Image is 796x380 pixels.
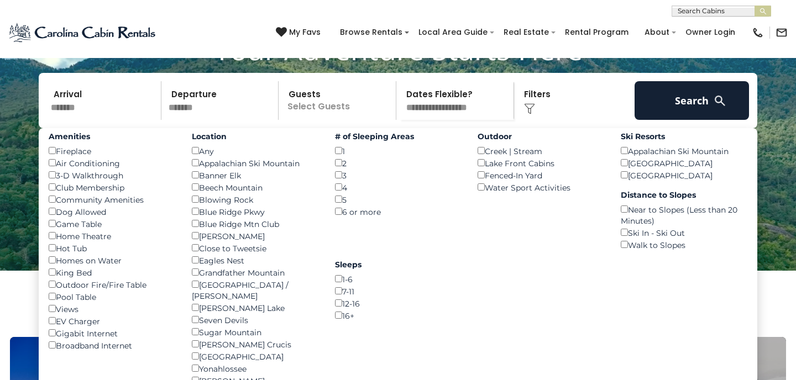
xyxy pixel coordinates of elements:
span: My Favs [289,27,321,38]
div: [PERSON_NAME] Crucis [192,338,318,350]
div: Walk to Slopes [621,239,747,251]
div: Fireplace [49,145,175,157]
label: Location [192,131,318,142]
img: phone-regular-black.png [752,27,764,39]
div: [GEOGRAPHIC_DATA] / [PERSON_NAME] [192,278,318,302]
div: Air Conditioning [49,157,175,169]
a: My Favs [276,27,323,39]
div: Lake Front Cabins [478,157,604,169]
div: Sugar Mountain [192,326,318,338]
div: 2 [335,157,462,169]
img: mail-regular-black.png [776,27,788,39]
div: Ski In - Ski Out [621,226,747,239]
div: Grandfather Mountain [192,266,318,278]
div: Hot Tub [49,242,175,254]
div: Outdoor Fire/Fire Table [49,278,175,291]
label: Outdoor [478,131,604,142]
div: 1-6 [335,273,462,285]
div: 6 or more [335,205,462,218]
div: Pool Table [49,291,175,303]
div: 1 [335,145,462,157]
div: Creek | Stream [478,145,604,157]
div: Home Theatre [49,230,175,242]
a: Owner Login [680,24,741,41]
a: Browse Rentals [334,24,408,41]
div: Seven Devils [192,314,318,326]
button: Search [635,81,749,120]
div: 5 [335,193,462,205]
div: Gigabit Internet [49,327,175,339]
div: Appalachian Ski Mountain [192,157,318,169]
div: Any [192,145,318,157]
div: Community Amenities [49,193,175,205]
div: Water Sport Activities [478,181,604,193]
div: Homes on Water [49,254,175,266]
div: 16+ [335,309,462,321]
div: Eagles Nest [192,254,318,266]
div: EV Charger [49,315,175,327]
div: King Bed [49,266,175,278]
a: Local Area Guide [413,24,493,41]
div: [GEOGRAPHIC_DATA] [621,169,747,181]
div: 3-D Walkthrough [49,169,175,181]
div: Yonahlossee [192,362,318,374]
img: filter--v1.png [524,103,535,114]
label: Sleeps [335,259,462,270]
div: 4 [335,181,462,193]
div: Blue Ridge Pkwy [192,205,318,218]
div: Club Membership [49,181,175,193]
div: Game Table [49,218,175,230]
h1: Your Adventure Starts Here [8,32,788,66]
p: Select Guests [282,81,396,120]
div: Blowing Rock [192,193,318,205]
div: [PERSON_NAME] [192,230,318,242]
label: # of Sleeping Areas [335,131,462,142]
div: Views [49,303,175,315]
div: Near to Slopes (Less than 20 Minutes) [621,203,747,226]
div: Banner Elk [192,169,318,181]
a: Rental Program [559,24,634,41]
h3: Select Your Destination [8,298,788,337]
div: Appalachian Ski Mountain [621,145,747,157]
label: Amenities [49,131,175,142]
div: Dog Allowed [49,205,175,218]
div: 7-11 [335,285,462,297]
div: [PERSON_NAME] Lake [192,302,318,314]
a: Real Estate [498,24,554,41]
div: [GEOGRAPHIC_DATA] [192,350,318,362]
div: 3 [335,169,462,181]
img: search-regular-white.png [713,94,727,108]
div: Beech Mountain [192,181,318,193]
div: Blue Ridge Mtn Club [192,218,318,230]
div: Close to Tweetsie [192,242,318,254]
label: Ski Resorts [621,131,747,142]
img: Blue-2.png [8,22,158,44]
a: About [639,24,675,41]
div: Fenced-In Yard [478,169,604,181]
label: Distance to Slopes [621,189,747,200]
div: 12-16 [335,297,462,309]
div: Broadband Internet [49,339,175,351]
div: [GEOGRAPHIC_DATA] [621,157,747,169]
